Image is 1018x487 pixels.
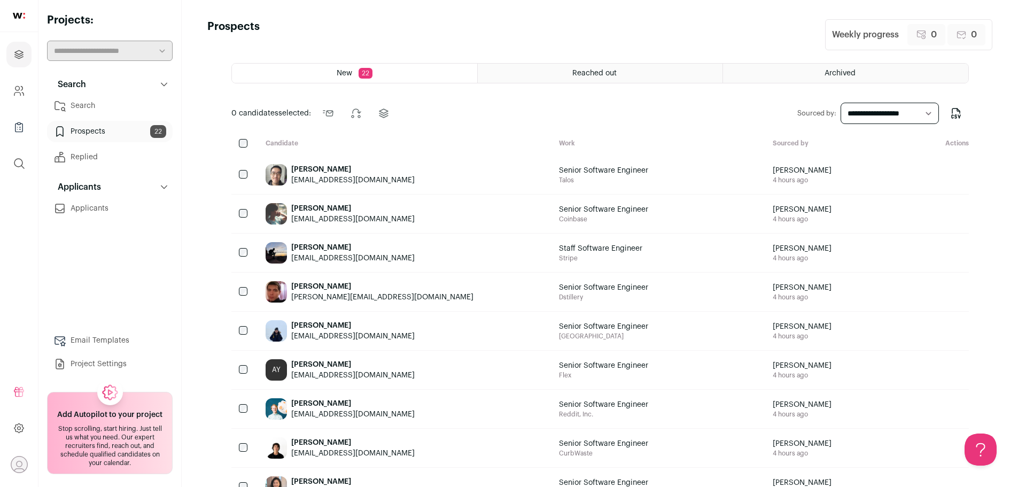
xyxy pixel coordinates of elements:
[559,449,648,458] span: CurbWaste
[207,19,260,50] h1: Prospects
[971,28,977,41] span: 0
[47,13,173,28] h2: Projects:
[291,476,415,487] div: [PERSON_NAME]
[266,437,287,459] img: 83ab6cb2b5b30b3b002f3ae1983a5ff4bb588b6aaadc179e25980019afc5fe48
[559,204,648,215] span: Senior Software Engineer
[825,69,856,77] span: Archived
[291,242,415,253] div: [PERSON_NAME]
[266,242,287,264] img: 5a234d2a51d504ecd306e171adece5e54adb1c267e6111df34746083532d8c0b
[47,146,173,168] a: Replied
[291,359,415,370] div: [PERSON_NAME]
[11,456,28,473] button: Open dropdown
[359,68,372,79] span: 22
[559,293,648,302] span: Dstillery
[47,330,173,351] a: Email Templates
[257,139,550,149] div: Candidate
[266,203,287,225] img: a4017626b06d70947bbc6f82b67bec4cf9bae1ea6887c3ee04c1106d3b82dc68
[13,13,25,19] img: wellfound-shorthand-0d5821cbd27db2630d0214b213865d53afaa358527fdda9d0ea32b1df1b89c2c.svg
[559,243,642,254] span: Staff Software Engineer
[291,409,415,420] div: [EMAIL_ADDRESS][DOMAIN_NAME]
[266,320,287,342] img: 5bf20a00f8ef98a0824d1cc7718ddc2221045ca93faf0a13cb5646d558ed381b
[773,165,832,176] span: [PERSON_NAME]
[773,215,832,223] span: 4 hours ago
[47,198,173,219] a: Applicants
[764,139,908,149] div: Sourced by
[47,121,173,142] a: Prospects22
[943,101,969,126] button: Export to CSV
[150,125,166,138] span: 22
[559,176,648,184] span: Talos
[773,332,832,341] span: 4 hours ago
[773,399,832,410] span: [PERSON_NAME]
[291,214,415,225] div: [EMAIL_ADDRESS][DOMAIN_NAME]
[773,254,832,262] span: 4 hours ago
[6,114,32,140] a: Company Lists
[6,78,32,104] a: Company and ATS Settings
[773,371,832,380] span: 4 hours ago
[773,176,832,184] span: 4 hours ago
[559,410,648,419] span: Reddit, Inc.
[550,139,764,149] div: Work
[6,42,32,67] a: Projects
[47,392,173,474] a: Add Autopilot to your project Stop scrolling, start hiring. Just tell us what you need. Our exper...
[559,282,648,293] span: Senior Software Engineer
[559,215,648,223] span: Coinbase
[291,437,415,448] div: [PERSON_NAME]
[773,360,832,371] span: [PERSON_NAME]
[572,69,617,77] span: Reached out
[231,108,311,119] span: selected:
[47,95,173,117] a: Search
[965,434,997,466] iframe: Help Scout Beacon - Open
[478,64,722,83] a: Reached out
[291,175,415,185] div: [EMAIL_ADDRESS][DOMAIN_NAME]
[291,320,415,331] div: [PERSON_NAME]
[773,204,832,215] span: [PERSON_NAME]
[291,398,415,409] div: [PERSON_NAME]
[266,164,287,185] img: 74272d3557d91586352c13869f2e2628cba9b21d1f97ad6521d80dd1d375d609
[773,293,832,302] span: 4 hours ago
[773,449,832,458] span: 4 hours ago
[291,331,415,342] div: [EMAIL_ADDRESS][DOMAIN_NAME]
[266,359,287,381] div: AY
[54,424,166,467] div: Stop scrolling, start hiring. Just tell us what you need. Our expert recruiters find, reach out, ...
[291,253,415,264] div: [EMAIL_ADDRESS][DOMAIN_NAME]
[291,203,415,214] div: [PERSON_NAME]
[773,438,832,449] span: [PERSON_NAME]
[291,292,473,303] div: [PERSON_NAME][EMAIL_ADDRESS][DOMAIN_NAME]
[57,409,162,420] h2: Add Autopilot to your project
[773,243,832,254] span: [PERSON_NAME]
[559,438,648,449] span: Senior Software Engineer
[773,282,832,293] span: [PERSON_NAME]
[266,398,287,420] img: 41ba3b376bb11609900ff0f35d705c679ff6a3e9ddcba2ec1296bb6531d85c4e.jpg
[559,165,648,176] span: Senior Software Engineer
[47,74,173,95] button: Search
[931,28,937,41] span: 0
[797,109,836,118] label: Sourced by:
[291,164,415,175] div: [PERSON_NAME]
[559,360,648,371] span: Senior Software Engineer
[47,176,173,198] button: Applicants
[47,353,173,375] a: Project Settings
[559,399,648,410] span: Senior Software Engineer
[51,181,101,194] p: Applicants
[337,69,352,77] span: New
[266,281,287,303] img: 2482f5beafc36ce77d8730a7c4eadc93b66816f1e465557bdf8070cc778546b9
[832,28,899,41] div: Weekly progress
[909,139,969,149] div: Actions
[51,78,86,91] p: Search
[291,370,415,381] div: [EMAIL_ADDRESS][DOMAIN_NAME]
[559,254,642,262] span: Stripe
[773,321,832,332] span: [PERSON_NAME]
[291,448,415,459] div: [EMAIL_ADDRESS][DOMAIN_NAME]
[559,332,648,341] span: [GEOGRAPHIC_DATA]
[723,64,968,83] a: Archived
[231,110,278,117] span: 0 candidates
[773,410,832,419] span: 4 hours ago
[559,371,648,380] span: Flex
[559,321,648,332] span: Senior Software Engineer
[291,281,473,292] div: [PERSON_NAME]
